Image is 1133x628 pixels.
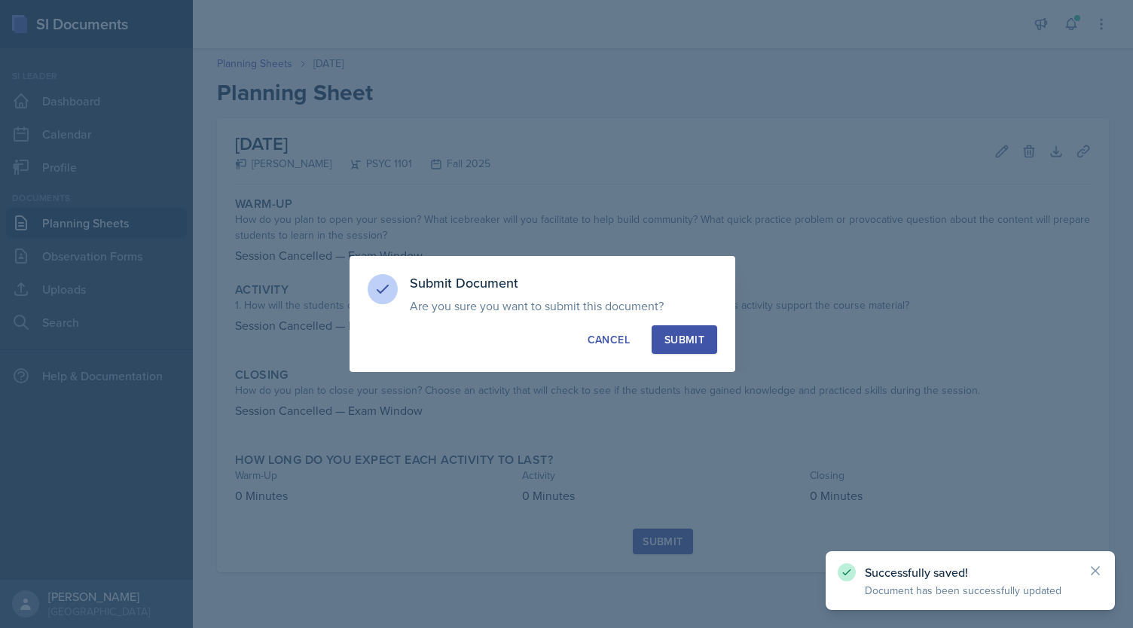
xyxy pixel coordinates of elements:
[865,565,1076,580] p: Successfully saved!
[588,332,630,347] div: Cancel
[652,325,717,354] button: Submit
[410,274,717,292] h3: Submit Document
[575,325,643,354] button: Cancel
[664,332,704,347] div: Submit
[410,298,717,313] p: Are you sure you want to submit this document?
[865,583,1076,598] p: Document has been successfully updated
